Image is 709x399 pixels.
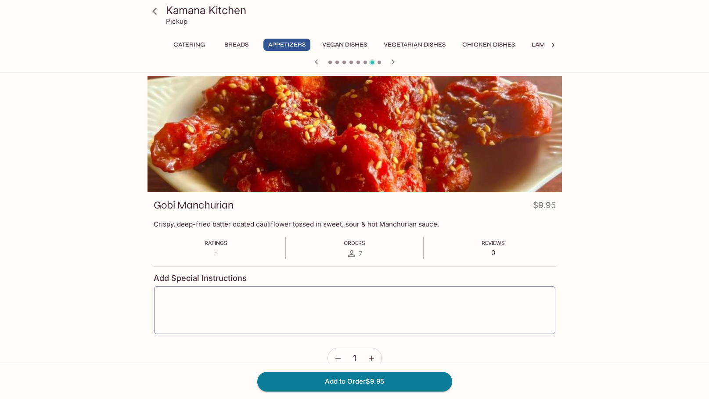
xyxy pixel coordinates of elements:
[533,198,556,216] h4: $9.95
[166,4,558,17] h3: Kamana Kitchen
[317,39,372,51] button: Vegan Dishes
[154,198,234,212] h3: Gobi Manchurian
[169,39,210,51] button: Catering
[154,273,556,283] h4: Add Special Instructions
[166,17,187,25] p: Pickup
[482,240,505,246] span: Reviews
[148,76,562,192] div: Gobi Manchurian
[205,248,227,257] p: -
[217,39,256,51] button: Breads
[257,372,452,391] button: Add to Order$9.95
[205,240,227,246] span: Ratings
[344,240,365,246] span: Orders
[353,353,356,363] span: 1
[379,39,450,51] button: Vegetarian Dishes
[359,249,362,258] span: 7
[263,39,310,51] button: Appetizers
[154,220,556,228] p: Crispy, deep-fried batter coated cauliflower tossed in sweet, sour & hot Manchurian sauce.
[482,248,505,257] p: 0
[457,39,520,51] button: Chicken Dishes
[527,39,577,51] button: Lamb Dishes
